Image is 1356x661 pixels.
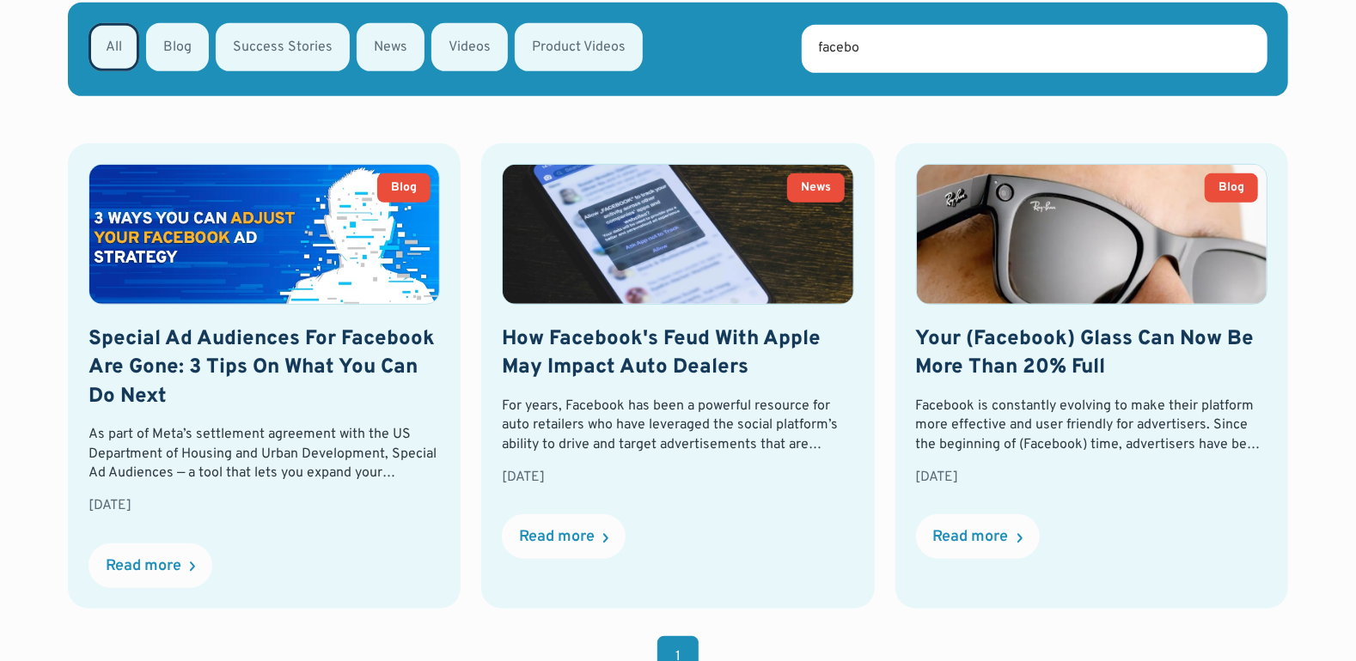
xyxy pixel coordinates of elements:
[502,397,853,454] div: For years, Facebook has been a powerful resource for auto retailers who have leveraged the social...
[68,143,461,609] a: BlogSpecial Ad Audiences For Facebook Are Gone: 3 Tips On What You Can Do NextAs part of Meta’s s...
[916,468,1267,487] div: [DATE]
[802,25,1267,73] input: Search for keywords...
[1219,182,1244,194] div: Blog
[68,3,1288,96] form: Email Form
[89,425,440,482] div: As part of Meta’s settlement agreement with the US Department of Housing and Urban Development, S...
[916,397,1267,454] div: Facebook is constantly evolving to make their platform more effective and user friendly for adver...
[895,143,1288,609] a: BlogYour (Facebook) Glass Can Now Be More Than 20% FullFacebook is constantly evolving to make th...
[801,182,831,194] div: News
[89,325,440,412] h2: Special Ad Audiences For Facebook Are Gone: 3 Tips On What You Can Do Next
[502,468,853,487] div: [DATE]
[106,559,181,574] div: Read more
[89,496,440,515] div: [DATE]
[481,143,874,609] a: NewsHow Facebook's Feud With Apple May Impact Auto DealersFor years, Facebook has been a powerful...
[933,530,1009,545] div: Read more
[916,325,1267,383] h2: Your (Facebook) Glass Can Now Be More Than 20% Full
[391,182,417,194] div: Blog
[519,530,595,545] div: Read more
[502,325,853,383] h2: How Facebook's Feud With Apple May Impact Auto Dealers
